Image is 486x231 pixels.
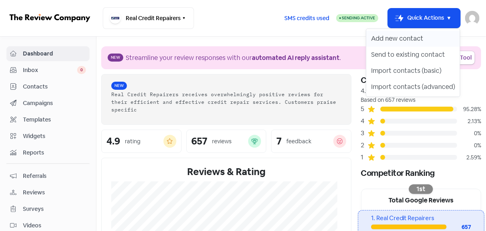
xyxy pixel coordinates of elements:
[252,54,339,62] b: automated AI reply assistant
[366,47,460,63] button: Send to existing contact
[101,130,182,153] a: 4.9rating
[388,8,460,28] button: Quick Actions
[457,153,481,162] div: 2.59%
[111,82,127,90] span: New
[6,112,90,127] a: Templates
[366,31,460,47] button: Add new contact
[23,99,86,107] span: Campaigns
[23,148,86,157] span: Reports
[111,91,341,113] div: Real Credit Repairers receives overwhelmingly positive reviews for their efficient and effective ...
[361,96,481,104] div: Based on 657 reviews
[23,115,86,124] span: Templates
[336,13,378,23] a: Sending Active
[23,49,86,58] span: Dashboard
[6,63,90,78] a: Inbox 0
[276,136,282,146] div: 7
[6,169,90,184] a: Referrals
[271,130,351,153] a: 7feedback
[23,172,86,180] span: Referrals
[278,13,336,22] a: SMS credits used
[361,167,481,179] div: Competitor Ranking
[186,130,267,153] a: 657reviews
[23,188,86,197] span: Reviews
[361,189,481,210] div: Total Google Reviews
[212,137,232,146] div: reviews
[6,202,90,217] a: Surveys
[361,86,370,96] div: 4.9
[366,63,460,79] button: Import contacts (basic)
[6,129,90,144] a: Widgets
[6,185,90,200] a: Reviews
[361,128,368,138] div: 3
[457,141,481,150] div: 0%
[361,104,368,114] div: 5
[409,184,433,194] div: 1st
[457,105,481,113] div: 95.28%
[23,66,77,74] span: Inbox
[457,129,481,138] div: 0%
[457,117,481,126] div: 2.13%
[6,79,90,94] a: Contacts
[366,79,460,95] button: Import contacts (advanced)
[23,82,86,91] span: Contacts
[361,116,368,126] div: 4
[361,140,368,150] div: 2
[23,221,86,230] span: Videos
[108,54,123,62] span: New
[125,137,141,146] div: rating
[465,11,480,25] img: User
[192,136,208,146] div: 657
[6,46,90,61] a: Dashboard
[77,66,86,74] span: 0
[6,145,90,160] a: Reports
[361,74,481,86] div: Customer Reviews
[371,214,471,223] div: 1. Real Credit Repairers
[361,153,368,162] div: 1
[6,96,90,111] a: Campaigns
[106,136,120,146] div: 4.9
[103,7,194,29] button: Real Credit Repairers
[23,132,86,140] span: Widgets
[286,137,311,146] div: feedback
[342,15,375,21] span: Sending Active
[126,53,341,63] div: Streamline your review responses with our .
[23,205,86,213] span: Surveys
[111,165,341,179] div: Reviews & Rating
[284,14,329,23] span: SMS credits used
